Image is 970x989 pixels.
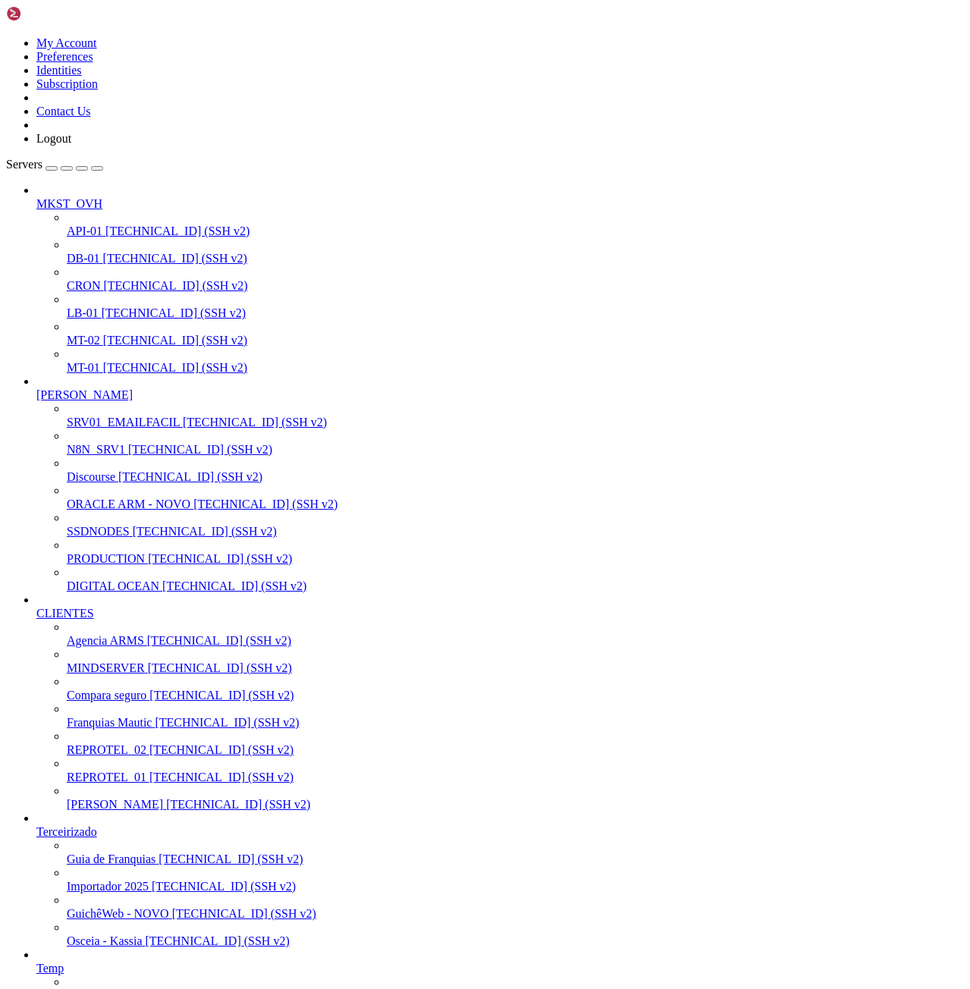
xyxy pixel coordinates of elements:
[148,661,292,674] span: [TECHNICAL_ID] (SSH v2)
[67,334,100,347] span: MT-02
[67,634,964,648] a: Agencia ARMS [TECHNICAL_ID] (SSH v2)
[67,443,964,457] a: N8N_SRV1 [TECHNICAL_ID] (SSH v2)
[36,77,98,90] a: Subscription
[183,416,327,429] span: [TECHNICAL_ID] (SSH v2)
[133,525,277,538] span: [TECHNICAL_ID] (SSH v2)
[67,661,964,675] a: MINDSERVER [TECHNICAL_ID] (SSH v2)
[67,907,169,920] span: GuichêWeb - NOVO
[155,716,299,729] span: [TECHNICAL_ID] (SSH v2)
[67,484,964,511] li: ORACLE ARM - NOVO [TECHNICAL_ID] (SSH v2)
[67,771,146,783] span: REPROTEL_01
[36,812,964,948] li: Terceirizado
[67,211,964,238] li: API-01 [TECHNICAL_ID] (SSH v2)
[67,743,964,757] a: REPROTEL_02 [TECHNICAL_ID] (SSH v2)
[67,402,964,429] li: SRV01_EMAILFACIL [TECHNICAL_ID] (SSH v2)
[67,798,163,811] span: [PERSON_NAME]
[67,525,964,538] a: SSDNODES [TECHNICAL_ID] (SSH v2)
[102,306,246,319] span: [TECHNICAL_ID] (SSH v2)
[149,689,294,702] span: [TECHNICAL_ID] (SSH v2)
[67,238,964,265] li: DB-01 [TECHNICAL_ID] (SSH v2)
[67,743,146,756] span: REPROTEL_02
[36,962,964,975] a: Temp
[36,184,964,375] li: MKST_OVH
[67,224,102,237] span: API-01
[67,689,964,702] a: Compara seguro [TECHNICAL_ID] (SSH v2)
[67,880,964,893] a: Importador 2025 [TECHNICAL_ID] (SSH v2)
[6,158,103,171] a: Servers
[67,224,964,238] a: API-01 [TECHNICAL_ID] (SSH v2)
[67,361,100,374] span: MT-01
[67,416,964,429] a: SRV01_EMAILFACIL [TECHNICAL_ID] (SSH v2)
[103,334,247,347] span: [TECHNICAL_ID] (SSH v2)
[67,661,145,674] span: MINDSERVER
[67,620,964,648] li: Agencia ARMS [TECHNICAL_ID] (SSH v2)
[146,934,290,947] span: [TECHNICAL_ID] (SSH v2)
[162,579,306,592] span: [TECHNICAL_ID] (SSH v2)
[67,320,964,347] li: MT-02 [TECHNICAL_ID] (SSH v2)
[67,552,964,566] a: PRODUCTION [TECHNICAL_ID] (SSH v2)
[6,6,93,21] img: Shellngn
[67,689,146,702] span: Compara seguro
[67,552,145,565] span: PRODUCTION
[67,306,964,320] a: LB-01 [TECHNICAL_ID] (SSH v2)
[67,579,159,592] span: DIGITAL OCEAN
[172,907,316,920] span: [TECHNICAL_ID] (SSH v2)
[67,852,964,866] a: Guia de Franquias [TECHNICAL_ID] (SSH v2)
[67,293,964,320] li: LB-01 [TECHNICAL_ID] (SSH v2)
[103,252,247,265] span: [TECHNICAL_ID] (SSH v2)
[67,934,964,948] a: Osceia - Kassia [TECHNICAL_ID] (SSH v2)
[67,757,964,784] li: REPROTEL_01 [TECHNICAL_ID] (SSH v2)
[67,716,152,729] span: Franquias Mautic
[67,416,180,429] span: SRV01_EMAILFACIL
[36,825,964,839] a: Terceirizado
[67,866,964,893] li: Importador 2025 [TECHNICAL_ID] (SSH v2)
[36,64,82,77] a: Identities
[67,579,964,593] a: DIGITAL OCEAN [TECHNICAL_ID] (SSH v2)
[67,306,99,319] span: LB-01
[67,498,964,511] a: ORACLE ARM - NOVO [TECHNICAL_ID] (SSH v2)
[67,798,964,812] a: [PERSON_NAME] [TECHNICAL_ID] (SSH v2)
[193,498,337,510] span: [TECHNICAL_ID] (SSH v2)
[67,648,964,675] li: MINDSERVER [TECHNICAL_ID] (SSH v2)
[67,252,964,265] a: DB-01 [TECHNICAL_ID] (SSH v2)
[105,224,250,237] span: [TECHNICAL_ID] (SSH v2)
[67,538,964,566] li: PRODUCTION [TECHNICAL_ID] (SSH v2)
[149,743,294,756] span: [TECHNICAL_ID] (SSH v2)
[67,525,130,538] span: SSDNODES
[67,566,964,593] li: DIGITAL OCEAN [TECHNICAL_ID] (SSH v2)
[67,279,964,293] a: CRON [TECHNICAL_ID] (SSH v2)
[36,197,964,211] a: MKST_OVH
[67,702,964,730] li: Franquias Mautic [TECHNICAL_ID] (SSH v2)
[67,934,143,947] span: Osceia - Kassia
[128,443,272,456] span: [TECHNICAL_ID] (SSH v2)
[67,852,155,865] span: Guia de Franquias
[67,279,100,292] span: CRON
[67,429,964,457] li: N8N_SRV1 [TECHNICAL_ID] (SSH v2)
[67,498,190,510] span: ORACLE ARM - NOVO
[67,784,964,812] li: [PERSON_NAME] [TECHNICAL_ID] (SSH v2)
[103,361,247,374] span: [TECHNICAL_ID] (SSH v2)
[67,880,149,893] span: Importador 2025
[36,132,71,145] a: Logout
[67,839,964,866] li: Guia de Franquias [TECHNICAL_ID] (SSH v2)
[67,893,964,921] li: GuichêWeb - NOVO [TECHNICAL_ID] (SSH v2)
[36,825,97,838] span: Terceirizado
[103,279,247,292] span: [TECHNICAL_ID] (SSH v2)
[149,771,294,783] span: [TECHNICAL_ID] (SSH v2)
[36,607,94,620] span: CLIENTES
[67,443,125,456] span: N8N_SRV1
[118,470,262,483] span: [TECHNICAL_ID] (SSH v2)
[67,921,964,948] li: Osceia - Kassia [TECHNICAL_ID] (SSH v2)
[67,334,964,347] a: MT-02 [TECHNICAL_ID] (SSH v2)
[67,730,964,757] li: REPROTEL_02 [TECHNICAL_ID] (SSH v2)
[152,880,296,893] span: [TECHNICAL_ID] (SSH v2)
[67,511,964,538] li: SSDNODES [TECHNICAL_ID] (SSH v2)
[67,252,100,265] span: DB-01
[67,361,964,375] a: MT-01 [TECHNICAL_ID] (SSH v2)
[36,593,964,812] li: CLIENTES
[36,388,964,402] a: [PERSON_NAME]
[36,50,93,63] a: Preferences
[67,347,964,375] li: MT-01 [TECHNICAL_ID] (SSH v2)
[36,197,102,210] span: MKST_OVH
[67,675,964,702] li: Compara seguro [TECHNICAL_ID] (SSH v2)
